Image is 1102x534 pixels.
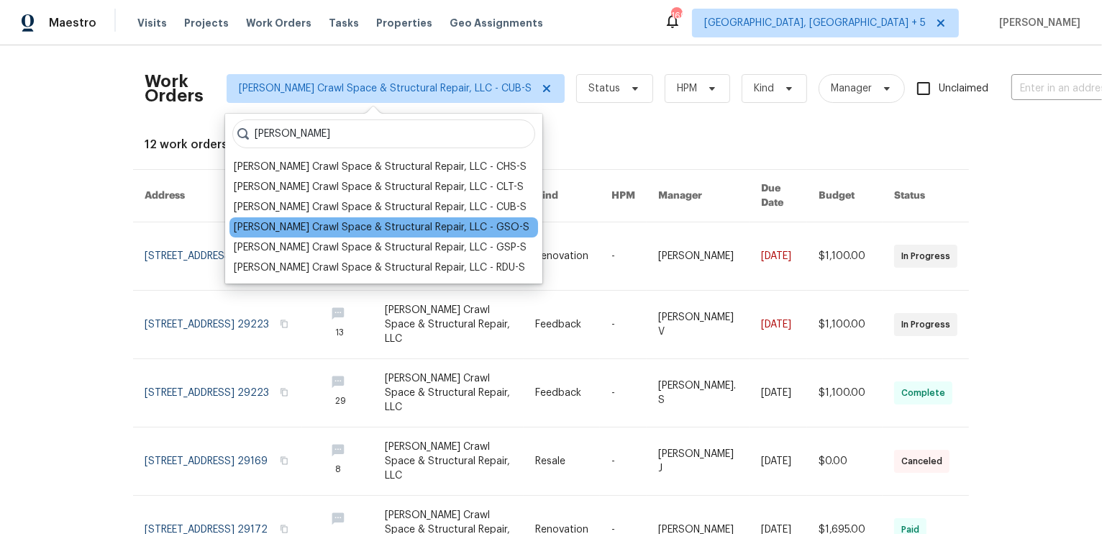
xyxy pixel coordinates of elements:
span: HPM [677,81,697,96]
span: [PERSON_NAME] [993,16,1080,30]
td: - [600,427,647,496]
td: Resale [524,427,600,496]
td: [PERSON_NAME] Crawl Space & Structural Repair, LLC [373,427,524,496]
div: 169 [671,9,681,23]
span: Visits [137,16,167,30]
button: Copy Address [278,386,291,399]
td: [PERSON_NAME]. S [647,359,750,427]
td: Renovation [524,222,600,291]
button: Copy Address [278,317,291,330]
span: Maestro [49,16,96,30]
td: - [600,359,647,427]
span: Work Orders [246,16,311,30]
th: Due Date [750,170,807,222]
td: [PERSON_NAME] V [647,291,750,359]
div: [PERSON_NAME] Crawl Space & Structural Repair, LLC - RDU-S [234,261,525,275]
div: [PERSON_NAME] Crawl Space & Structural Repair, LLC - GSO-S [234,220,529,235]
td: [PERSON_NAME] Crawl Space & Structural Repair, LLC [373,291,524,359]
span: [GEOGRAPHIC_DATA], [GEOGRAPHIC_DATA] + 5 [704,16,926,30]
h2: Work Orders [145,74,204,103]
span: Unclaimed [939,81,988,96]
th: Manager [647,170,750,222]
span: Geo Assignments [450,16,543,30]
td: - [600,222,647,291]
th: Budget [807,170,883,222]
button: Copy Address [278,454,291,467]
div: 12 work orders [145,137,957,152]
td: [PERSON_NAME] Crawl Space & Structural Repair, LLC [373,359,524,427]
td: Feedback [524,291,600,359]
span: Properties [376,16,432,30]
div: [PERSON_NAME] Crawl Space & Structural Repair, LLC - GSP-S [234,240,527,255]
td: [PERSON_NAME] [647,222,750,291]
span: Status [588,81,620,96]
th: Address [133,170,302,222]
div: [PERSON_NAME] Crawl Space & Structural Repair, LLC - CUB-S [234,200,527,214]
span: Kind [754,81,774,96]
span: Manager [831,81,872,96]
div: [PERSON_NAME] Crawl Space & Structural Repair, LLC - CLT-S [234,180,524,194]
td: - [600,291,647,359]
td: Feedback [524,359,600,427]
th: Kind [524,170,600,222]
th: Status [883,170,969,222]
span: Projects [184,16,229,30]
span: [PERSON_NAME] Crawl Space & Structural Repair, LLC - CUB-S [239,81,532,96]
th: HPM [600,170,647,222]
div: [PERSON_NAME] Crawl Space & Structural Repair, LLC - CHS-S [234,160,527,174]
span: Tasks [329,18,359,28]
td: [PERSON_NAME] J [647,427,750,496]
